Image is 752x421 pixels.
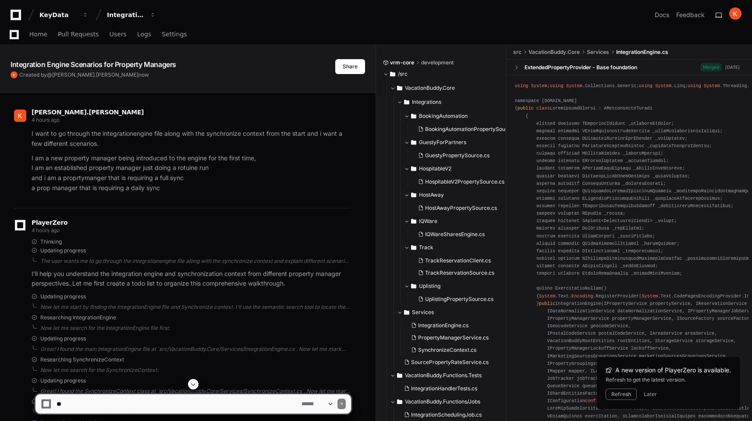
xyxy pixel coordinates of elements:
[58,32,99,37] span: Pull Requests
[411,163,416,174] svg: Directory
[725,64,740,71] div: [DATE]
[425,296,493,303] span: UplistingPropertySource.cs
[390,81,507,95] button: VacationBuddy.Core
[418,334,489,341] span: PropertyManagerService.cs
[404,241,521,255] button: Track
[425,178,504,185] span: HospitableV2PropertySource.cs
[40,346,351,353] div: Great! I found the main IntegrationEngine file at `src/VacationBuddy.Core/Services/IntegrationEng...
[408,319,508,332] button: IntegrationEngine.cs
[704,83,720,88] span: System
[32,129,351,149] p: I want to go through the integrationengine file along with the synchronize context from the start...
[408,332,508,344] button: PropertyManagerService.cs
[335,59,365,74] button: Share
[40,367,351,374] div: Now let me search for the SynchronizeContext:
[415,176,515,188] button: HospitableV2PropertySource.cs
[137,32,151,37] span: Logs
[110,32,127,37] span: Users
[32,269,351,289] p: I'll help you understand the integration engine and synchronization context from different proper...
[32,109,144,116] span: [PERSON_NAME].[PERSON_NAME]
[425,152,490,159] span: GuestyPropertySource.cs
[425,205,497,212] span: HostAwayPropertySource.cs
[566,83,582,88] span: System
[642,294,658,299] span: System
[513,49,521,56] span: src
[32,220,67,225] span: PlayerZero
[11,71,18,78] img: ACg8ocIbWnoeuFAZO6P8IhH7mAy02rMqzmXt2JPyLMfuqhGmNXlzFA=s96-c
[404,307,409,318] svg: Directory
[401,356,508,368] button: SourcePropertyRateService.cs
[515,83,529,88] span: using
[404,135,521,149] button: GuestyForPartners
[411,216,416,226] svg: Directory
[397,95,514,109] button: Integrations
[107,11,145,19] div: Integrations
[47,71,52,78] span: @
[419,218,437,225] span: IQWare
[425,231,485,238] span: IQWareSharesEngine.cs
[419,283,440,290] span: Uplisting
[404,188,521,202] button: HostAway
[655,83,671,88] span: System
[40,335,86,342] span: Updating progress
[138,71,149,78] span: now
[404,162,521,176] button: HospitableV2
[525,64,637,71] div: ExtendedPropertyProvider - Base foundation
[518,106,534,111] span: public
[415,293,515,305] button: UplistingPropertySource.cs
[390,69,395,79] svg: Directory
[11,60,176,69] app-text-character-animate: Integration Engine Scenarios for Property Managers
[40,377,86,384] span: Updating progress
[40,293,86,300] span: Updating progress
[425,257,491,264] span: TrackReservationClient.cs
[58,25,99,45] a: Pull Requests
[425,126,521,133] span: BookingAutomationPropertySource.cs
[419,191,444,198] span: HostAway
[411,242,416,253] svg: Directory
[397,370,402,381] svg: Directory
[404,214,521,228] button: IQWare
[419,139,466,146] span: GuestyForPartners
[419,165,451,172] span: HospitableV2
[162,25,187,45] a: Settings
[587,49,609,56] span: Services
[415,255,515,267] button: TrackReservationClient.cs
[404,109,521,123] button: BookingAutomation
[415,202,515,214] button: HostAwayPropertySource.cs
[421,59,454,66] span: development
[418,322,468,329] span: IntegrationEngine.cs
[110,25,127,45] a: Users
[425,269,494,276] span: TrackReservationSource.cs
[412,99,441,106] span: Integrations
[404,279,521,293] button: Uplisting
[405,85,455,92] span: VacationBuddy.Core
[419,244,433,251] span: Track
[700,63,722,71] span: Merged
[390,59,414,66] span: vrm-core
[729,7,741,20] img: ACg8ocIbWnoeuFAZO6P8IhH7mAy02rMqzmXt2JPyLMfuqhGmNXlzFA=s96-c
[162,32,187,37] span: Settings
[655,11,669,19] a: Docs
[40,314,116,321] span: Researching IntegrationEngine
[419,113,468,120] span: BookingAutomation
[615,366,731,375] span: A new version of PlayerZero is available.
[137,25,151,45] a: Logs
[529,49,580,56] span: VacationBuddy.Core
[616,49,668,56] span: IntegrationEngine.cs
[411,281,416,291] svg: Directory
[539,294,555,299] span: System
[644,391,657,398] button: Later
[40,356,124,363] span: Researching SynchronizeContext
[103,7,160,23] button: Integrations
[405,372,482,379] span: VacationBuddy.Functions.Tests
[398,71,408,78] span: /src
[29,25,47,45] a: Home
[408,344,508,356] button: SynchronizeContext.cs
[606,376,731,383] div: Refresh to get the latest version.
[32,153,351,193] p: I am a new property manager being introduced to the engine for the first time, I am an establishe...
[676,11,705,19] button: Feedback
[404,97,409,107] svg: Directory
[411,359,489,366] span: SourcePropertyRateService.cs
[32,227,60,233] span: 4 hours ago
[415,267,515,279] button: TrackReservationSource.cs
[40,247,86,254] span: Updating progress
